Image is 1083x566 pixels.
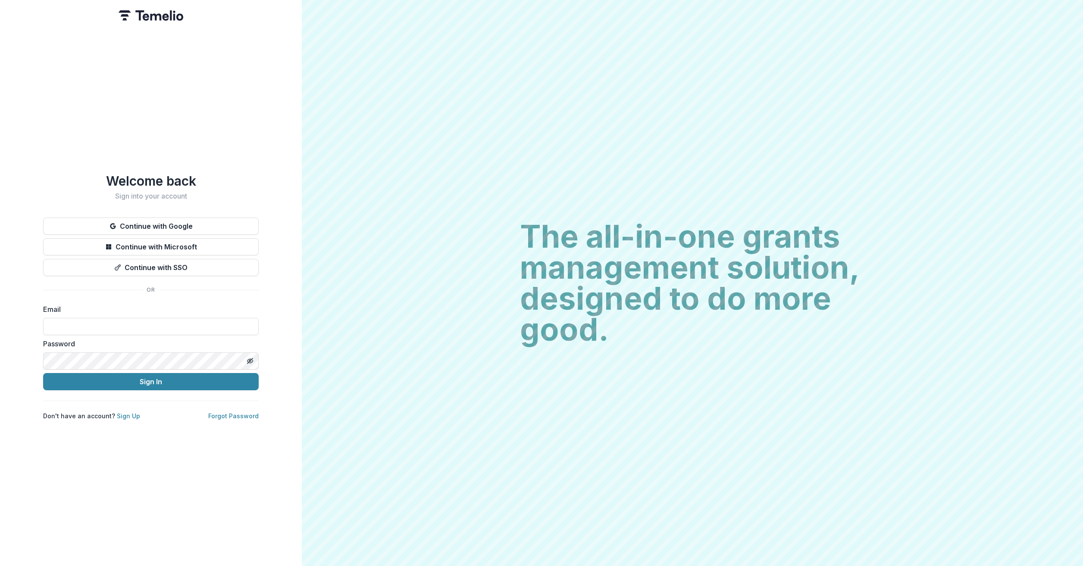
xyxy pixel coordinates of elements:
[117,412,140,420] a: Sign Up
[43,339,254,349] label: Password
[243,354,257,368] button: Toggle password visibility
[119,10,183,21] img: Temelio
[208,412,259,420] a: Forgot Password
[43,304,254,314] label: Email
[43,218,259,235] button: Continue with Google
[43,192,259,200] h2: Sign into your account
[43,373,259,390] button: Sign In
[43,411,140,420] p: Don't have an account?
[43,173,259,189] h1: Welcome back
[43,259,259,276] button: Continue with SSO
[43,238,259,255] button: Continue with Microsoft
